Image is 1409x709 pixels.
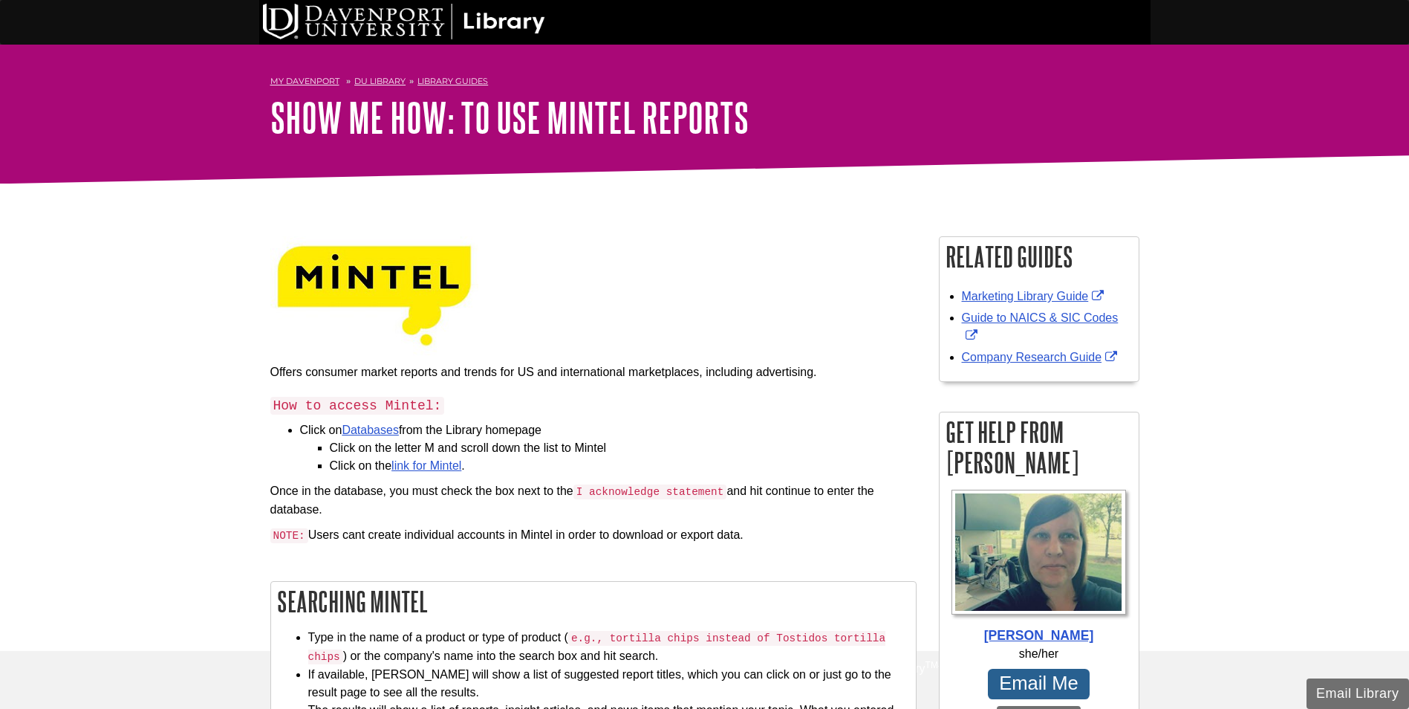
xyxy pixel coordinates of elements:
[270,94,749,140] a: Show Me How: To Use Mintel Reports
[391,459,461,472] a: link for Mintel
[330,457,917,475] li: Click on the .
[354,76,406,86] a: DU Library
[951,490,1127,615] img: Profile Photo
[270,71,1139,95] nav: breadcrumb
[947,490,1131,645] a: Profile Photo [PERSON_NAME]
[962,290,1108,302] a: Link opens in new window
[1307,679,1409,709] button: Email Library
[270,236,478,356] img: mintel logo
[988,669,1090,699] a: Email Me
[342,424,399,436] a: Databases
[270,397,445,415] code: How to access Mintel:
[962,311,1119,342] a: Link opens in new window
[263,4,545,39] img: DU Library
[308,629,908,665] li: Type in the name of a product or type of product ( ) or the company's name into the search box an...
[270,526,917,545] p: Users cant create individual accounts in Mintel in order to download or export data.
[940,412,1139,482] h2: Get Help From [PERSON_NAME]
[947,626,1131,645] div: [PERSON_NAME]
[270,528,308,543] code: NOTE:
[417,76,488,86] a: Library Guides
[962,351,1122,363] a: Link opens in new window
[300,421,917,475] li: Click on from the Library homepage
[940,237,1139,276] h2: Related Guides
[947,645,1131,663] div: she/her
[330,439,917,457] li: Click on the letter M and scroll down the list to Mintel
[308,631,886,664] code: e.g., tortilla chips instead of Tostidos tortilla chips
[573,485,727,499] code: I acknowledge statement
[270,482,917,519] p: Once in the database, you must check the box next to the and hit continue to enter the database.
[270,363,917,381] p: Offers consumer market reports and trends for US and international marketplaces, including advert...
[308,666,908,702] li: If available, [PERSON_NAME] will show a list of suggested report titles, which you can click on o...
[270,75,339,88] a: My Davenport
[271,582,916,621] h2: Searching Mintel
